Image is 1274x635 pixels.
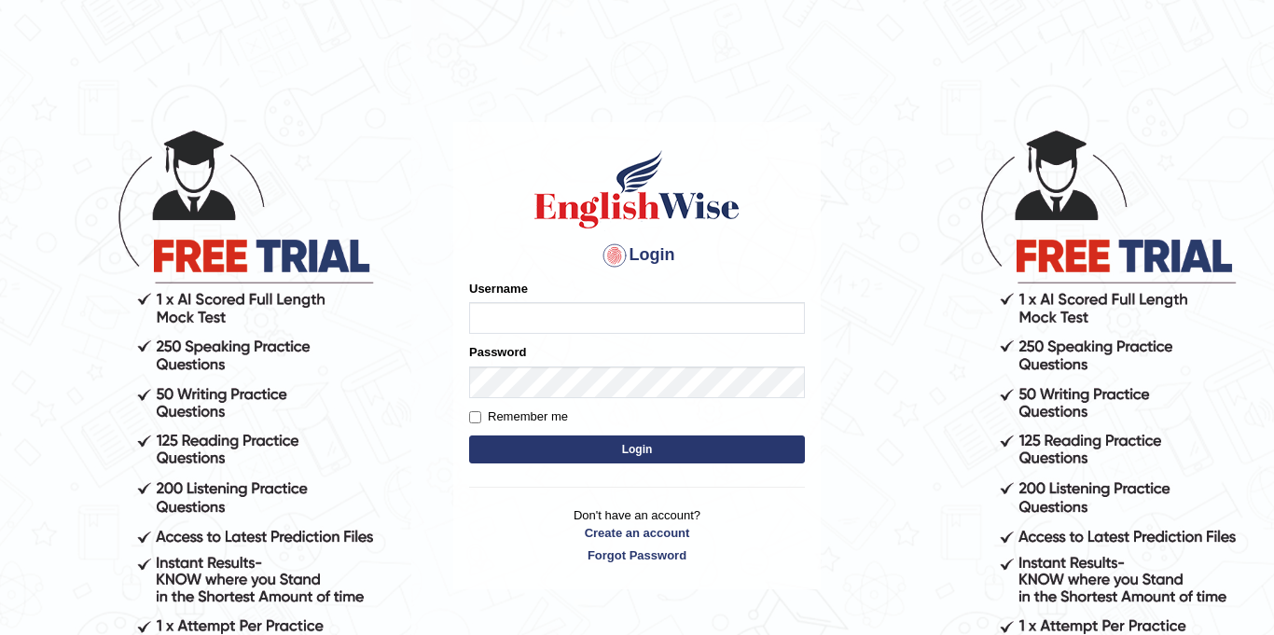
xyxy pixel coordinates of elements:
[469,407,568,426] label: Remember me
[531,147,743,231] img: Logo of English Wise sign in for intelligent practice with AI
[469,546,805,564] a: Forgot Password
[469,343,526,361] label: Password
[469,411,481,423] input: Remember me
[469,280,528,297] label: Username
[469,506,805,564] p: Don't have an account?
[469,241,805,270] h4: Login
[469,435,805,463] button: Login
[469,524,805,542] a: Create an account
